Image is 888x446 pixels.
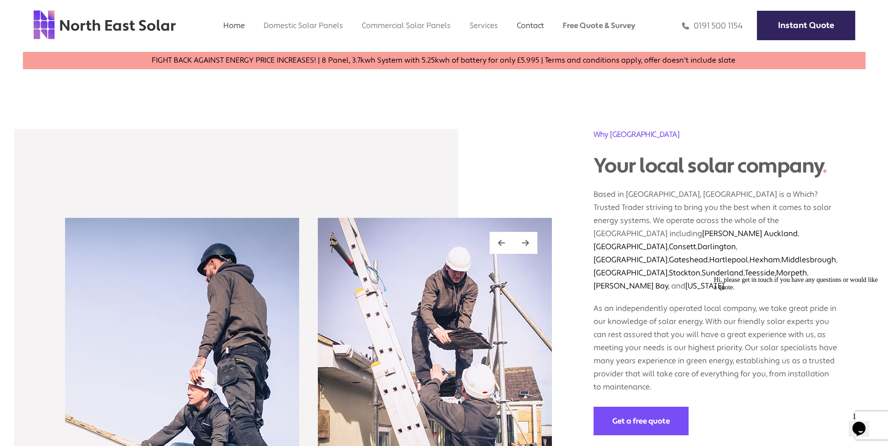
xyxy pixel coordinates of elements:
[594,154,837,179] div: Your local solar company
[745,268,776,278] a: Teesside,
[223,21,245,30] a: Home
[669,255,708,265] a: Gateshead
[682,21,743,31] a: 0191 500 1154
[563,21,635,30] a: Free Quote & Survey
[697,242,736,252] a: Darlington
[594,268,668,278] a: [GEOGRAPHIC_DATA]
[522,239,529,247] img: right arrow
[685,281,724,291] a: [US_STATE]
[362,21,451,30] a: Commercial Solar Panels
[710,273,879,404] iframe: chat widget
[594,179,837,293] p: Based in [GEOGRAPHIC_DATA], [GEOGRAPHIC_DATA] is a Which? Trusted Trader striving to bring you th...
[594,293,837,394] p: As an independently operated local company, we take great pride in our knowledge of solar energy....
[757,11,855,40] a: Instant Quote
[849,409,879,437] iframe: chat widget
[4,4,172,19] div: Hi, please get in touch if you have any questions or would like a quote.
[594,281,668,291] a: [PERSON_NAME] Bay
[498,239,505,247] img: left arrow
[702,229,798,238] a: [PERSON_NAME] Auckland
[517,21,544,30] a: Contact
[776,268,807,278] a: Morpeth
[594,407,689,435] a: Get a free quote
[470,21,498,30] a: Services
[669,268,700,278] a: Stockton
[749,255,780,265] a: Hexham
[4,4,168,18] span: Hi, please get in touch if you have any questions or would like a quote.
[264,21,343,30] a: Domestic Solar Panels
[702,268,743,278] a: Sunderland
[781,255,836,265] a: Middlesbrough
[594,242,668,252] a: [GEOGRAPHIC_DATA]
[669,242,696,252] a: Consett
[594,255,668,265] a: [GEOGRAPHIC_DATA]
[682,21,689,31] img: phone icon
[709,255,748,265] a: Hartlepool
[822,153,827,179] span: .
[594,129,837,140] h2: Why [GEOGRAPHIC_DATA]
[33,9,176,40] img: north east solar logo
